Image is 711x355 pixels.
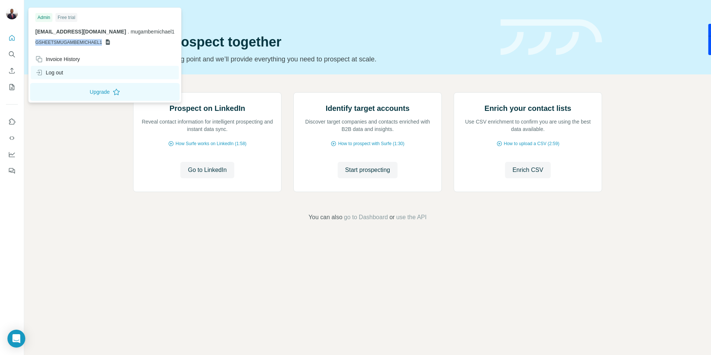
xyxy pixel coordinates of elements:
[6,164,18,177] button: Feedback
[6,80,18,94] button: My lists
[512,166,543,175] span: Enrich CSV
[326,103,410,113] h2: Identify target accounts
[461,118,594,133] p: Use CSV enrichment to confirm you are using the best data available.
[389,213,395,222] span: or
[338,140,404,147] span: How to prospect with Surfe (1:30)
[35,55,80,63] div: Invoice History
[6,131,18,145] button: Use Surfe API
[6,115,18,128] button: Use Surfe on LinkedIn
[128,29,129,35] span: .
[176,140,247,147] span: How Surfe works on LinkedIn (1:58)
[6,48,18,61] button: Search
[504,140,559,147] span: How to upload a CSV (2:59)
[6,7,18,19] img: Avatar
[485,103,571,113] h2: Enrich your contact lists
[6,31,18,45] button: Quick start
[141,118,274,133] p: Reveal contact information for intelligent prospecting and instant data sync.
[180,162,234,178] button: Go to LinkedIn
[309,213,342,222] span: You can also
[505,162,551,178] button: Enrich CSV
[6,148,18,161] button: Dashboard
[344,213,388,222] button: go to Dashboard
[35,29,126,35] span: [EMAIL_ADDRESS][DOMAIN_NAME]
[133,14,492,21] div: Quick start
[170,103,245,113] h2: Prospect on LinkedIn
[133,35,492,49] h1: Let’s prospect together
[30,83,180,101] button: Upgrade
[7,330,25,348] div: Open Intercom Messenger
[133,54,492,64] p: Pick your starting point and we’ll provide everything you need to prospect at scale.
[338,162,398,178] button: Start prospecting
[35,39,102,46] span: GSHEETSMUGAMBEMICHAEL1
[35,69,63,76] div: Log out
[396,213,427,222] button: use the API
[301,118,434,133] p: Discover target companies and contacts enriched with B2B data and insights.
[55,13,77,22] div: Free trial
[131,29,174,35] span: mugambemichael1
[345,166,390,175] span: Start prospecting
[501,19,602,55] img: banner
[6,64,18,77] button: Enrich CSV
[35,13,52,22] div: Admin
[188,166,226,175] span: Go to LinkedIn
